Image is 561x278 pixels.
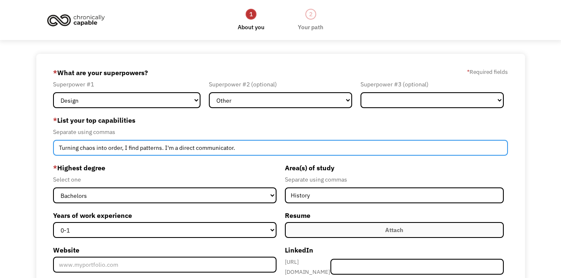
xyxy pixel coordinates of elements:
[53,174,277,184] div: Select one
[285,243,504,257] label: LinkedIn
[45,11,107,29] img: Chronically Capable logo
[467,67,508,77] label: Required fields
[53,66,148,79] label: What are your superpowers?
[298,8,323,32] a: 2Your path
[53,161,277,174] label: Highest degree
[305,9,316,20] div: 2
[285,187,504,203] input: Anthropology, Education
[53,209,277,222] label: Years of work experience
[285,209,504,222] label: Resume
[53,243,277,257] label: Website
[53,79,201,89] div: Superpower #1
[285,161,504,174] label: Area(s) of study
[53,140,508,156] input: Videography, photography, accounting
[285,222,504,238] label: Attach
[285,257,331,277] div: [URL][DOMAIN_NAME]
[238,22,264,32] div: About you
[360,79,504,89] div: Superpower #3 (optional)
[53,127,508,137] div: Separate using commas
[385,225,403,235] div: Attach
[285,174,504,184] div: Separate using commas
[298,22,323,32] div: Your path
[53,257,277,273] input: www.myportfolio.com
[53,114,508,127] label: List your top capabilities
[209,79,352,89] div: Superpower #2 (optional)
[238,8,264,32] a: 1About you
[246,9,256,20] div: 1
